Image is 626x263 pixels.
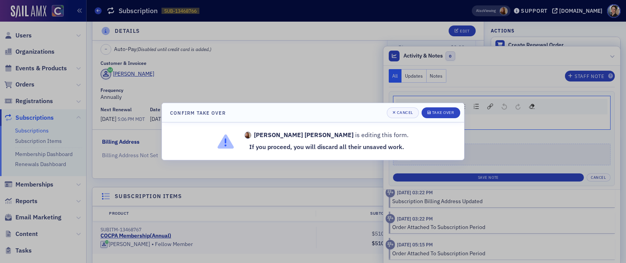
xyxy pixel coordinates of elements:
strong: [PERSON_NAME] [PERSON_NAME] [254,131,354,140]
div: Cancel [397,110,413,115]
div: Take Over [432,110,454,115]
span: Sheila Duggan [245,132,252,139]
button: Take Over [422,107,460,118]
button: Cancel [387,107,419,118]
p: If you proceed, you will discard all their unsaved work. [245,143,409,152]
h4: Confirm Take Over [170,109,226,116]
p: is editing this form. [245,131,409,140]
